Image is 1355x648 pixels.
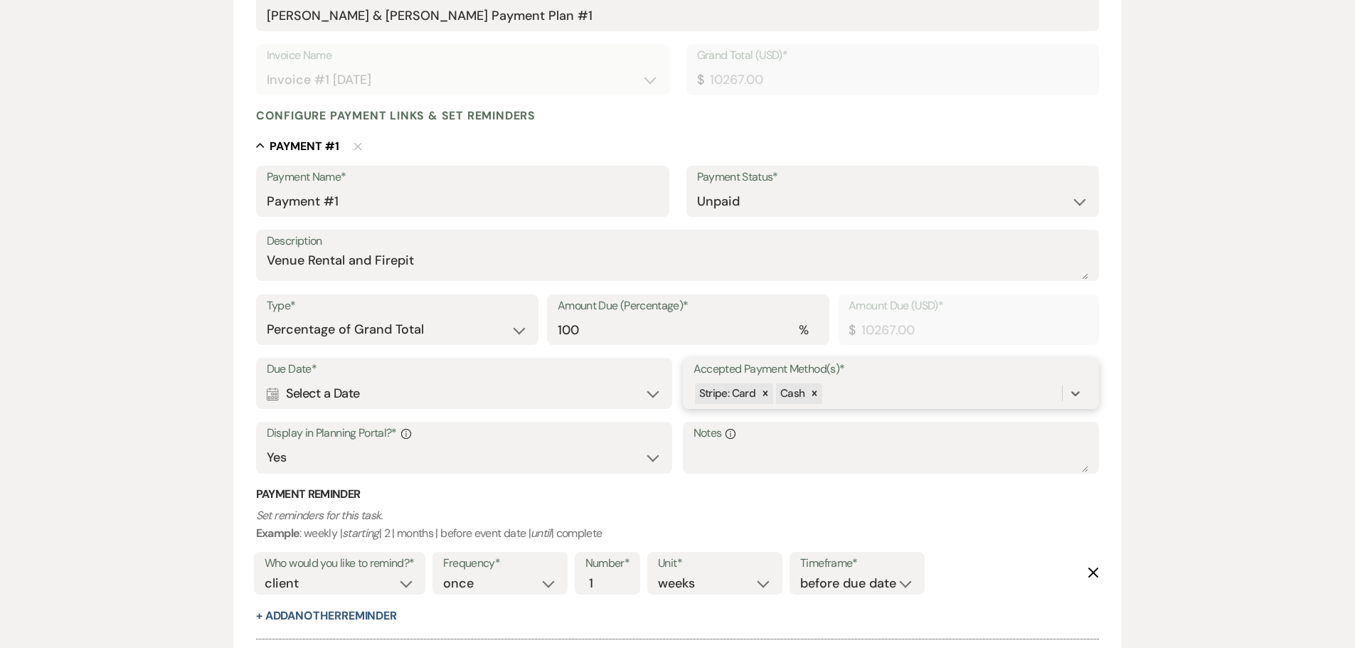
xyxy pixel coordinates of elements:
label: Amount Due (USD)* [849,296,1088,317]
div: % [799,321,808,340]
div: Select a Date [267,380,662,408]
label: Notes [694,423,1089,444]
label: Display in Planning Portal?* [267,423,662,444]
p: : weekly | | 2 | months | before event date | | complete [256,506,1100,543]
label: Amount Due (Percentage)* [558,296,819,317]
label: Payment Name* [267,167,659,188]
label: Invoice Name [267,46,659,66]
label: Payment Status* [697,167,1089,188]
span: Stripe: Card [699,386,755,400]
i: until [531,526,551,541]
label: Unit* [658,553,772,574]
label: Type* [267,296,528,317]
h5: Payment # 1 [270,139,339,154]
div: $ [849,321,855,340]
i: starting [342,526,379,541]
label: Frequency* [443,553,557,574]
textarea: Venue Rental and Firepit [267,251,1089,280]
h4: Configure payment links & set reminders [256,108,536,123]
span: Cash [780,386,804,400]
label: Description [267,231,1089,252]
label: Who would you like to remind?* [265,553,415,574]
button: Payment #1 [256,139,339,153]
b: Example [256,526,300,541]
label: Due Date* [267,359,662,380]
label: Timeframe* [800,553,914,574]
label: Accepted Payment Method(s)* [694,359,1089,380]
label: Grand Total (USD)* [697,46,1089,66]
label: Number* [585,553,630,574]
i: Set reminders for this task. [256,508,383,523]
h3: Payment Reminder [256,487,1100,502]
div: $ [697,70,703,90]
button: + AddAnotherReminder [256,610,397,622]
